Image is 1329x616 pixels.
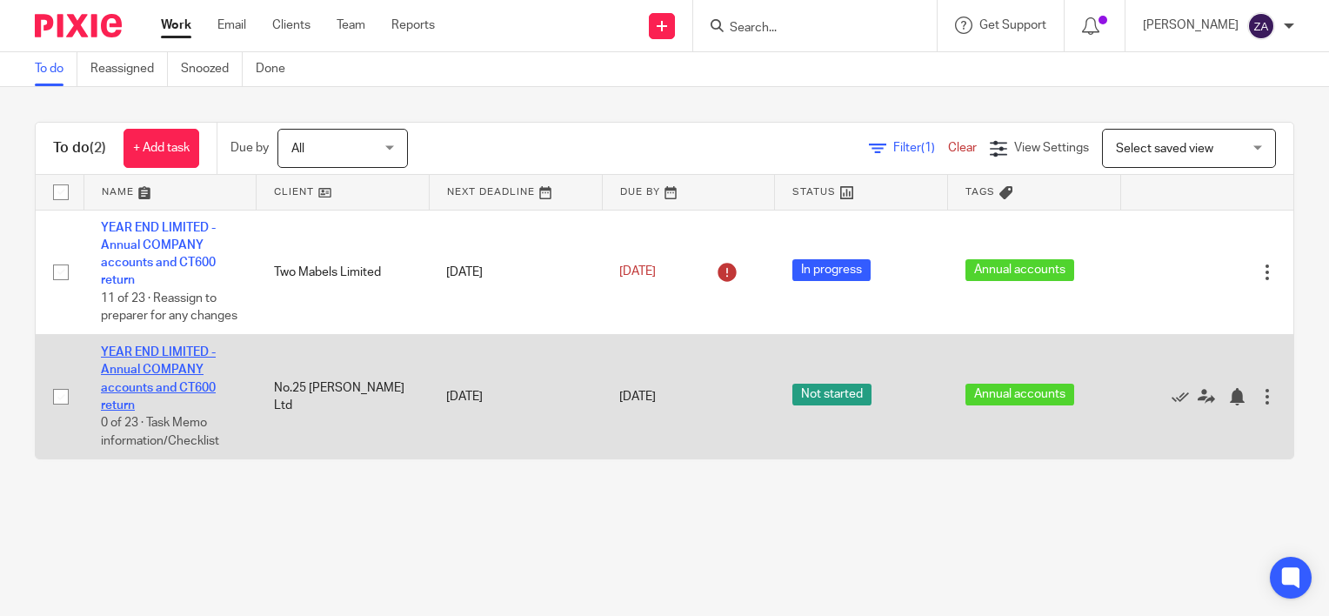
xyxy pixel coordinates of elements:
[792,259,871,281] span: In progress
[893,142,948,154] span: Filter
[1172,388,1198,405] a: Mark as done
[965,259,1074,281] span: Annual accounts
[124,129,199,168] a: + Add task
[257,210,430,334] td: Two Mabels Limited
[291,143,304,155] span: All
[1247,12,1275,40] img: svg%3E
[181,52,243,86] a: Snoozed
[429,210,602,334] td: [DATE]
[728,21,885,37] input: Search
[921,142,935,154] span: (1)
[90,141,106,155] span: (2)
[90,52,168,86] a: Reassigned
[101,417,219,447] span: 0 of 23 · Task Memo information/Checklist
[965,384,1074,405] span: Annual accounts
[979,19,1046,31] span: Get Support
[619,266,656,278] span: [DATE]
[429,334,602,459] td: [DATE]
[272,17,311,34] a: Clients
[217,17,246,34] a: Email
[391,17,435,34] a: Reports
[948,142,977,154] a: Clear
[1143,17,1239,34] p: [PERSON_NAME]
[35,14,122,37] img: Pixie
[257,334,430,459] td: No.25 [PERSON_NAME] Ltd
[256,52,298,86] a: Done
[1014,142,1089,154] span: View Settings
[792,384,872,405] span: Not started
[230,139,269,157] p: Due by
[161,17,191,34] a: Work
[1116,143,1213,155] span: Select saved view
[337,17,365,34] a: Team
[965,187,995,197] span: Tags
[101,292,237,323] span: 11 of 23 · Reassign to preparer for any changes
[35,52,77,86] a: To do
[101,222,216,287] a: YEAR END LIMITED - Annual COMPANY accounts and CT600 return
[101,346,216,412] a: YEAR END LIMITED - Annual COMPANY accounts and CT600 return
[619,391,656,403] span: [DATE]
[53,139,106,157] h1: To do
